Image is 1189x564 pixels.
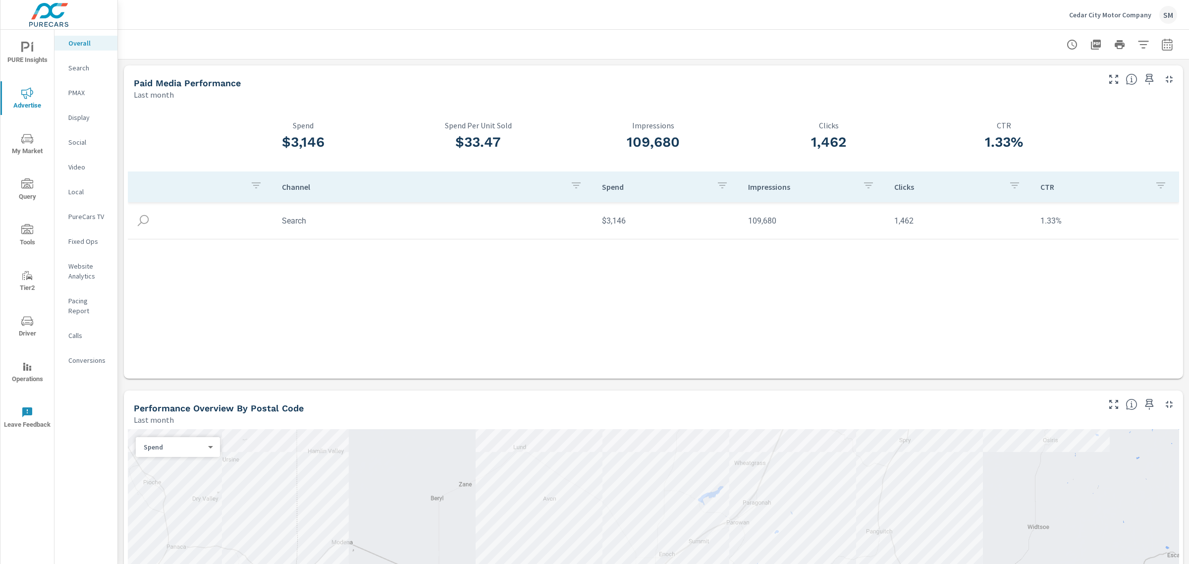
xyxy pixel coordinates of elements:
p: Video [68,162,109,172]
button: Make Fullscreen [1106,71,1122,87]
button: Print Report [1110,35,1130,55]
button: "Export Report to PDF" [1086,35,1106,55]
p: Spend [216,121,391,130]
h3: 109,680 [566,134,741,151]
p: Spend Per Unit Sold [391,121,566,130]
div: Conversions [54,353,117,368]
div: Video [54,160,117,174]
span: Save this to your personalized report [1141,396,1157,412]
div: SM [1159,6,1177,24]
div: Social [54,135,117,150]
p: Clicks [741,121,917,130]
div: Search [54,60,117,75]
p: Cedar City Motor Company [1069,10,1151,19]
td: 1,462 [886,208,1032,233]
p: CTR [916,121,1091,130]
p: Spend [602,182,708,192]
div: nav menu [0,30,54,440]
div: Spend [136,443,212,452]
div: Website Analytics [54,259,117,283]
p: Display [68,113,109,122]
td: 109,680 [740,208,886,233]
p: Impressions [566,121,741,130]
p: Pacing Report [68,296,109,316]
div: Local [54,184,117,199]
span: My Market [3,133,51,157]
p: Impressions [748,182,855,192]
h5: Performance Overview By Postal Code [134,403,304,413]
div: Calls [54,328,117,343]
p: Social [68,137,109,147]
span: Advertise [3,87,51,112]
td: $3,146 [594,208,740,233]
div: PMAX [54,85,117,100]
img: icon-search.svg [136,213,151,228]
h3: $3,146 [216,134,391,151]
h3: $33.47 [391,134,566,151]
td: 1.33% [1032,208,1179,233]
span: PURE Insights [3,42,51,66]
span: Save this to your personalized report [1141,71,1157,87]
p: PureCars TV [68,212,109,222]
p: Channel [282,182,562,192]
button: Select Date Range [1157,35,1177,55]
span: Driver [3,315,51,339]
p: Conversions [68,355,109,365]
p: Spend [144,443,204,451]
span: Operations [3,361,51,385]
button: Minimize Widget [1161,396,1177,412]
td: Search [274,208,594,233]
h3: 1.33% [916,134,1091,151]
p: Calls [68,331,109,340]
p: CTR [1040,182,1147,192]
div: Overall [54,36,117,51]
div: Pacing Report [54,293,117,318]
p: Last month [134,89,174,101]
span: Query [3,178,51,203]
p: Last month [134,414,174,426]
button: Apply Filters [1134,35,1153,55]
p: Local [68,187,109,197]
p: Fixed Ops [68,236,109,246]
span: Understand performance metrics over the selected time range. [1126,73,1137,85]
p: Clicks [894,182,1001,192]
span: Tier2 [3,270,51,294]
div: Display [54,110,117,125]
p: Overall [68,38,109,48]
button: Minimize Widget [1161,71,1177,87]
span: Leave Feedback [3,406,51,431]
div: Fixed Ops [54,234,117,249]
div: PureCars TV [54,209,117,224]
p: PMAX [68,88,109,98]
h5: Paid Media Performance [134,78,241,88]
span: Tools [3,224,51,248]
h3: 1,462 [741,134,917,151]
p: Website Analytics [68,261,109,281]
span: Understand performance data by postal code. Individual postal codes can be selected and expanded ... [1126,398,1137,410]
p: Search [68,63,109,73]
button: Make Fullscreen [1106,396,1122,412]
